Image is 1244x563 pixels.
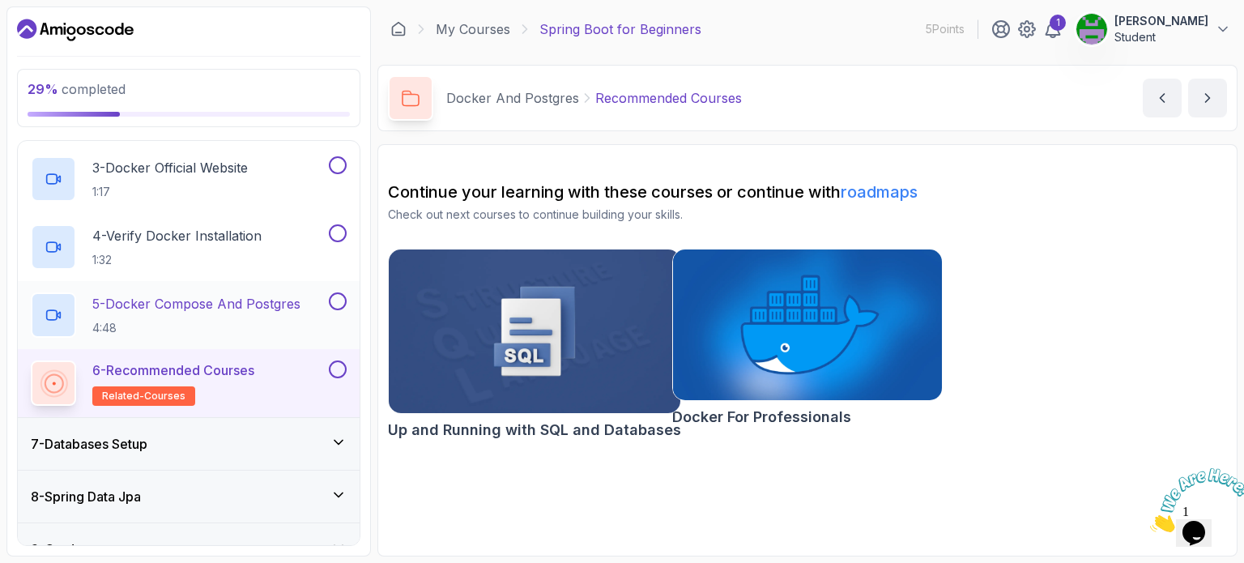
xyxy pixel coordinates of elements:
span: 1 [6,6,13,20]
a: Docker For Professionals cardDocker For Professionals [672,249,944,429]
a: My Courses [436,19,510,39]
a: Up and Running with SQL and Databases cardUp and Running with SQL and Databases [388,249,681,441]
p: 4:48 [92,320,300,336]
p: 1:32 [92,252,262,268]
p: 5 - Docker Compose And Postgres [92,294,300,313]
img: Up and Running with SQL and Databases card [389,250,680,413]
button: 7-Databases Setup [18,418,360,470]
a: roadmaps [841,182,918,202]
button: 4-Verify Docker Installation1:32 [31,224,347,270]
p: 3 - Docker Official Website [92,158,248,177]
h2: Continue your learning with these courses or continue with [388,181,1227,203]
p: Check out next courses to continue building your skills. [388,207,1227,223]
h3: 9 - Crud [31,540,75,559]
button: 8-Spring Data Jpa [18,471,360,522]
p: Student [1114,29,1208,45]
img: user profile image [1076,14,1107,45]
div: 1 [1050,15,1066,31]
span: completed [28,81,126,97]
button: 5-Docker Compose And Postgres4:48 [31,292,347,338]
button: 3-Docker Official Website1:17 [31,156,347,202]
h2: Docker For Professionals [672,406,851,429]
span: related-courses [102,390,185,403]
p: 4 - Verify Docker Installation [92,226,262,245]
h2: Up and Running with SQL and Databases [388,419,681,441]
a: Dashboard [17,17,134,43]
h3: 8 - Spring Data Jpa [31,487,141,506]
p: 6 - Recommended Courses [92,360,254,380]
img: Chat attention grabber [6,6,107,70]
p: 5 Points [926,21,965,37]
a: Dashboard [390,21,407,37]
p: Docker And Postgres [446,88,579,108]
p: 1:17 [92,184,248,200]
img: Docker For Professionals card [673,250,943,400]
p: Spring Boot for Beginners [539,19,701,39]
span: 29 % [28,81,58,97]
p: Recommended Courses [595,88,742,108]
h3: 7 - Databases Setup [31,434,147,454]
button: previous content [1143,79,1182,117]
a: 1 [1043,19,1063,39]
button: next content [1188,79,1227,117]
p: [PERSON_NAME] [1114,13,1208,29]
button: user profile image[PERSON_NAME]Student [1076,13,1231,45]
button: 6-Recommended Coursesrelated-courses [31,360,347,406]
iframe: chat widget [1144,462,1244,539]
